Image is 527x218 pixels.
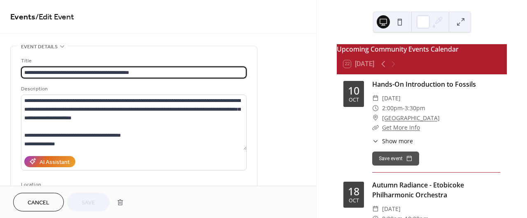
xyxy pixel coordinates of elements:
a: Get More Info [382,123,420,131]
div: Title [21,57,245,65]
a: Autumn Radiance - Etobicoke Philharmonic Orchestra [372,180,464,199]
span: Cancel [28,199,49,207]
div: Location [21,180,245,189]
div: 10 [348,85,359,96]
button: AI Assistant [24,156,75,167]
a: Hands-On Introduction to Fossils [372,80,476,89]
span: Event details [21,43,58,51]
div: AI Assistant [40,158,70,166]
div: Description [21,85,245,93]
div: Upcoming Community Events Calendar [337,44,507,54]
button: ​Show more [372,137,413,145]
div: ​ [372,93,379,103]
span: 3:30pm [405,103,425,113]
div: 18 [348,186,359,197]
div: ​ [372,137,379,145]
div: ​ [372,123,379,133]
span: 2:00pm [382,103,403,113]
span: - [403,103,405,113]
span: Show more [382,137,413,145]
button: Save event [372,152,419,166]
a: Events [10,9,35,25]
span: / Edit Event [35,9,74,25]
div: Oct [349,97,359,103]
button: Cancel [13,193,64,211]
div: Oct [349,198,359,204]
div: ​ [372,204,379,214]
div: ​ [372,113,379,123]
span: [DATE] [382,93,401,103]
a: [GEOGRAPHIC_DATA] [382,113,440,123]
span: [DATE] [382,204,401,214]
div: ​ [372,103,379,113]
